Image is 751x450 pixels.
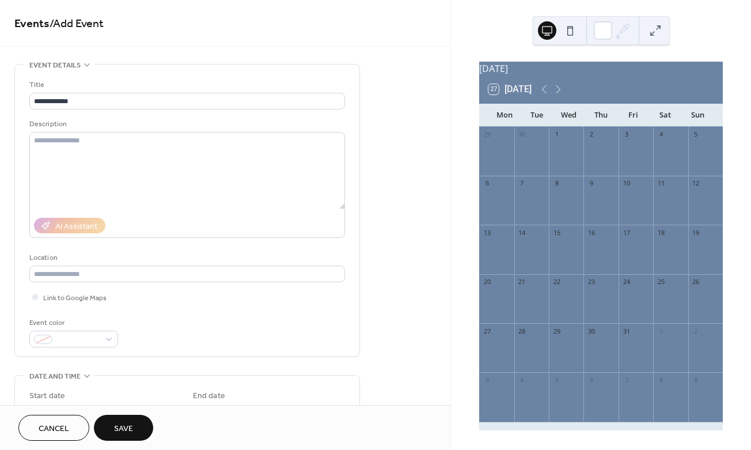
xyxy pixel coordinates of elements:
div: Mon [488,104,521,127]
span: Cancel [39,423,69,435]
span: Event details [29,59,81,71]
div: 9 [692,376,700,384]
div: 12 [692,179,700,188]
div: 23 [587,278,596,286]
div: 27 [483,327,491,335]
div: End date [193,390,225,402]
div: 26 [692,278,700,286]
div: 7 [518,179,526,188]
div: 2 [587,130,596,139]
div: 6 [587,376,596,384]
div: 24 [622,278,631,286]
div: 20 [483,278,491,286]
span: / Add Event [50,13,104,35]
div: 7 [622,376,631,384]
div: 8 [552,179,561,188]
div: Event color [29,317,116,329]
div: Fri [617,104,650,127]
div: 31 [622,327,631,335]
div: Description [29,118,343,130]
div: 29 [552,327,561,335]
div: 17 [622,228,631,237]
div: 30 [518,130,526,139]
div: 3 [483,376,491,384]
button: Save [94,415,153,441]
div: 8 [657,376,665,384]
div: 28 [518,327,526,335]
a: Events [14,13,50,35]
div: 18 [657,228,665,237]
div: 11 [657,179,665,188]
button: Cancel [18,415,89,441]
div: 3 [622,130,631,139]
div: Start date [29,390,65,402]
div: 5 [552,376,561,384]
div: Location [29,252,343,264]
div: [DATE] [479,62,723,75]
div: 1 [552,130,561,139]
span: Date and time [29,370,81,383]
div: 9 [587,179,596,188]
div: Wed [553,104,585,127]
button: 27[DATE] [484,81,536,97]
span: Link to Google Maps [43,292,107,304]
div: 22 [552,278,561,286]
div: Tue [521,104,553,127]
div: 5 [692,130,700,139]
div: 29 [483,130,491,139]
div: 1 [657,327,665,335]
div: 10 [622,179,631,188]
div: 2 [692,327,700,335]
div: 15 [552,228,561,237]
div: 4 [657,130,665,139]
div: 13 [483,228,491,237]
div: 16 [587,228,596,237]
div: 14 [518,228,526,237]
div: 4 [518,376,526,384]
div: 6 [483,179,491,188]
div: 25 [657,278,665,286]
div: Sun [681,104,714,127]
span: Save [114,423,133,435]
div: Title [29,79,343,91]
div: 30 [587,327,596,335]
div: Sat [649,104,681,127]
div: Thu [585,104,617,127]
div: 21 [518,278,526,286]
div: 19 [692,228,700,237]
